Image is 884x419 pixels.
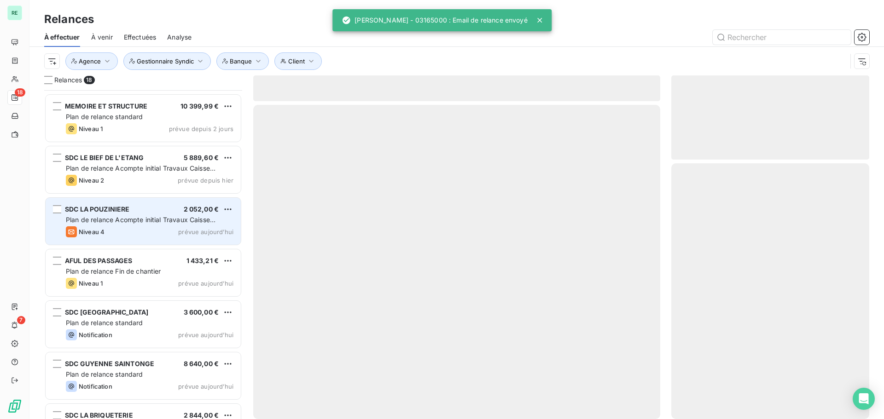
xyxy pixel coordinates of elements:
[66,113,143,121] span: Plan de relance standard
[178,177,233,184] span: prévue depuis hier
[65,308,148,316] span: SDC [GEOGRAPHIC_DATA]
[230,57,252,65] span: Banque
[54,75,82,85] span: Relances
[7,399,22,413] img: Logo LeanPay
[65,52,118,70] button: Agence
[79,177,104,184] span: Niveau 2
[65,205,130,213] span: SDC LA POUZINIERE
[124,33,157,42] span: Effectuées
[186,257,219,264] span: 1 433,21 €
[180,102,219,110] span: 10 399,99 €
[713,30,851,45] input: Rechercher
[79,383,112,390] span: Notification
[184,308,219,316] span: 3 600,00 €
[184,411,219,419] span: 2 844,00 €
[66,370,143,378] span: Plan de relance standard
[184,154,219,161] span: 5 889,60 €
[79,228,105,235] span: Niveau 4
[853,388,875,410] div: Open Intercom Messenger
[274,52,322,70] button: Client
[178,280,233,287] span: prévue aujourd’hui
[7,6,22,20] div: RE
[342,12,528,29] div: [PERSON_NAME] - 03165000 : Email de relance envoyé
[44,90,242,419] div: grid
[79,280,103,287] span: Niveau 1
[65,154,144,161] span: SDC LE BIEF DE L'ETANG
[65,102,147,110] span: MEMOIRE ET STRUCTURE
[66,267,161,275] span: Plan de relance Fin de chantier
[167,33,192,42] span: Analyse
[84,76,94,84] span: 18
[123,52,211,70] button: Gestionnaire Syndic
[66,164,215,181] span: Plan de relance Acompte initial Travaux Caisse d'Epargne
[178,383,233,390] span: prévue aujourd’hui
[91,33,113,42] span: À venir
[184,205,219,213] span: 2 052,00 €
[65,257,133,264] span: AFUL DES PASSAGES
[184,360,219,367] span: 8 640,00 €
[79,331,112,339] span: Notification
[79,57,101,65] span: Agence
[216,52,269,70] button: Banque
[44,33,80,42] span: À effectuer
[66,216,215,233] span: Plan de relance Acompte initial Travaux Caisse d'Epargne
[178,331,233,339] span: prévue aujourd’hui
[169,125,233,132] span: prévue depuis 2 jours
[66,319,143,327] span: Plan de relance standard
[288,57,305,65] span: Client
[137,57,194,65] span: Gestionnaire Syndic
[17,316,25,324] span: 7
[65,360,154,367] span: SDC GUYENNE SAINTONGE
[79,125,103,132] span: Niveau 1
[65,411,133,419] span: SDC LA BRIQUETERIE
[44,11,94,28] h3: Relances
[15,88,25,97] span: 18
[178,228,233,235] span: prévue aujourd’hui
